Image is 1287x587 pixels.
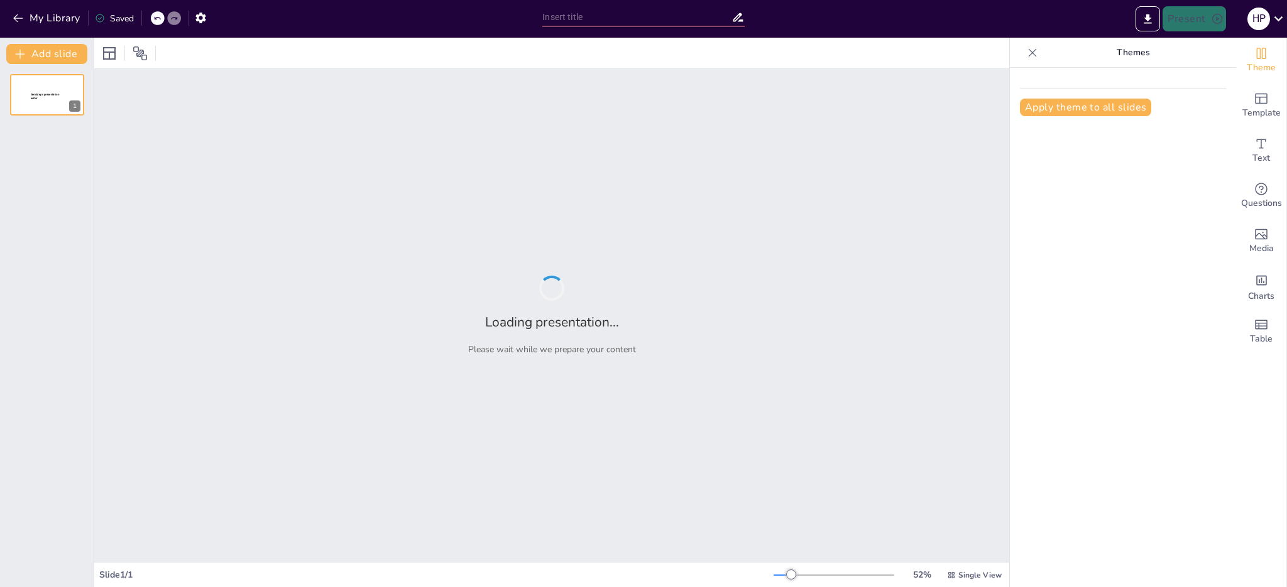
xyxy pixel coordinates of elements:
[133,46,148,61] span: Position
[1236,83,1286,128] div: Add ready made slides
[99,569,774,581] div: Slide 1 / 1
[1043,38,1224,68] p: Themes
[1241,197,1282,210] span: Questions
[1248,289,1274,303] span: Charts
[1250,332,1273,346] span: Table
[1247,8,1270,30] div: H P
[69,100,80,112] div: 1
[468,343,636,355] p: Please wait while we prepare your content
[485,313,619,331] h2: Loading presentation...
[1247,6,1270,31] button: H P
[1236,173,1286,218] div: Get real-time input from your audience
[1236,264,1286,309] div: Add charts and graphs
[1236,218,1286,264] div: Add images, graphics, shapes or video
[958,570,1002,580] span: Single View
[9,8,85,28] button: My Library
[1247,61,1276,75] span: Theme
[31,93,59,100] span: Sendsteps presentation editor
[1249,242,1274,256] span: Media
[1136,6,1160,31] button: Export to PowerPoint
[10,74,84,116] div: 1
[542,8,731,26] input: Insert title
[1236,128,1286,173] div: Add text boxes
[6,44,87,64] button: Add slide
[907,569,937,581] div: 52 %
[1236,38,1286,83] div: Change the overall theme
[1236,309,1286,354] div: Add a table
[95,13,134,24] div: Saved
[1242,106,1281,120] span: Template
[1020,99,1151,116] button: Apply theme to all slides
[1252,151,1270,165] span: Text
[99,43,119,63] div: Layout
[1163,6,1225,31] button: Present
